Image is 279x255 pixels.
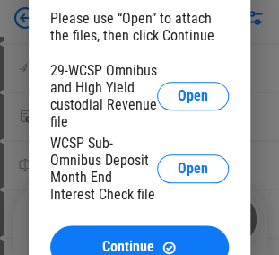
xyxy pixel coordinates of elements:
span: Open [178,89,208,103]
img: Continue [161,240,177,255]
button: Open [157,82,229,110]
div: WCSP Sub-Omnibus Deposit Month End Interest Check file [50,135,157,203]
button: Open [157,154,229,183]
div: 29-WCSP Omnibus and High Yield custodial Revenue file [50,62,157,130]
span: Continue [102,240,154,254]
div: Please use “Open” to attach the files, then click Continue [50,10,229,44]
span: Open [178,162,208,176]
